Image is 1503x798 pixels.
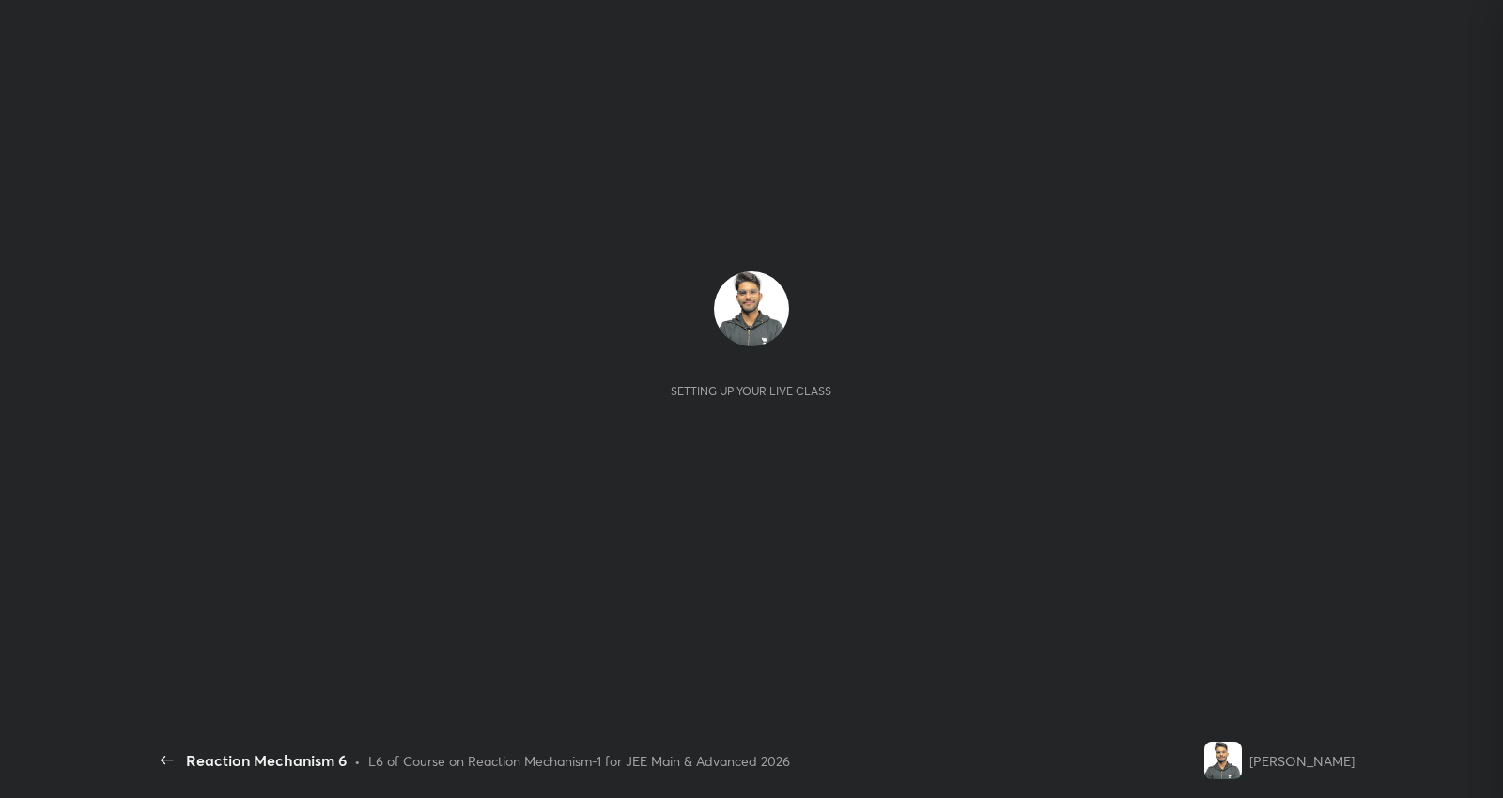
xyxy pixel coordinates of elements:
div: • [354,751,361,771]
div: Reaction Mechanism 6 [186,749,347,772]
div: Setting up your live class [671,384,831,398]
div: [PERSON_NAME] [1249,751,1355,771]
img: e5c6b02f252e48818ca969f1ceb0ca82.jpg [714,271,789,346]
div: L6 of Course on Reaction Mechanism-1 for JEE Main & Advanced 2026 [368,751,790,771]
img: e5c6b02f252e48818ca969f1ceb0ca82.jpg [1204,742,1242,779]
